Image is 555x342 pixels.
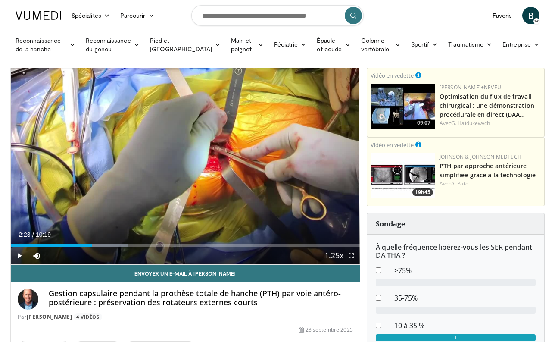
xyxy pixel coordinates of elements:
button: Playback Rate [325,247,343,264]
img: 06bb1c17-1231-4454-8f12-6191b0b3b81a.150x105_q85_crop-smart_upscale.jpg [371,153,435,198]
font: Avec [440,180,451,187]
font: Avec [440,119,451,127]
a: Pédiatrie [269,36,312,53]
a: G. Haidukewych [451,119,490,127]
a: A. Patel [451,180,470,187]
a: 09:07 [371,84,435,129]
input: Rechercher des sujets, des interventions [191,5,364,26]
font: Épaule et coude [317,37,342,53]
img: bcfc90b5-8c69-4b20-afee-af4c0acaf118.150x105_q85_crop-smart_upscale.jpg [371,84,435,129]
font: Reconnaissance du genou [86,37,131,53]
a: [PERSON_NAME] [27,313,72,320]
div: Progress Bar [11,244,360,247]
img: Avatar [18,289,38,310]
span: / [32,231,34,238]
font: 10 à 35 % [394,321,424,330]
a: Spécialités [66,7,115,24]
font: Vidéo en vedette [371,72,414,79]
font: Main et poignet [231,37,252,53]
font: Gestion capsulaire pendant la prothèse totale de hanche (PTH) par voie antéro-postérieure : prése... [49,288,341,308]
a: Entreprise [497,36,545,53]
font: Par [18,313,27,320]
a: Main et poignet [226,36,269,53]
font: Spécialités [72,12,101,19]
a: [PERSON_NAME]+Neveu [440,84,501,91]
font: >75% [394,266,412,275]
font: B [528,9,534,22]
font: Reconnaissance de la hanche [16,37,61,53]
a: Parcourir [115,7,159,24]
font: Pied et [GEOGRAPHIC_DATA] [150,37,212,53]
button: Fullscreen [343,247,360,264]
a: Reconnaissance de la hanche [10,36,81,53]
video-js: Video Player [11,68,360,265]
font: Pédiatrie [274,41,298,48]
a: Sportif [406,36,443,53]
a: PTH par approche antérieure simplifiée grâce à la technologie [440,162,536,179]
button: Mute [28,247,45,264]
a: Épaule et coude [312,36,356,53]
a: 19h45 [371,153,435,198]
a: Johnson & Johnson MedTech [440,153,521,160]
a: Pied et [GEOGRAPHIC_DATA] [145,36,226,53]
font: Traumatisme [448,41,483,48]
span: 2:23 [19,231,30,238]
font: 4 vidéos [76,314,99,320]
button: Play [11,247,28,264]
font: 19h45 [415,188,430,196]
font: Favoris [493,12,512,19]
font: Colonne vertébrale [361,37,389,53]
a: Reconnaissance du genou [81,36,145,53]
img: Logo VuMedi [16,11,61,20]
a: Envoyer un e-mail à [PERSON_NAME] [11,265,360,282]
font: Sportif [411,41,430,48]
font: Sondage [376,219,405,229]
font: 35-75% [394,293,418,303]
font: 23 septembre 2025 [306,326,353,333]
a: Favoris [487,7,518,24]
font: À quelle fréquence libérez-vous les SER pendant DA THA ? [376,242,532,260]
font: Parcourir [120,12,146,19]
a: Traumatisme [443,36,497,53]
font: 1 [454,334,457,341]
a: B [522,7,539,24]
font: Entreprise [502,41,531,48]
span: 10:19 [36,231,51,238]
font: Envoyer un e-mail à [PERSON_NAME] [134,270,236,276]
a: Colonne vertébrale [356,36,406,53]
font: Vidéo en vedette [371,141,414,149]
a: 4 vidéos [74,313,102,320]
a: Optimisation du flux de travail chirurgical : une démonstration procédurale en direct (DAA… [440,92,534,119]
font: 09:07 [417,119,430,126]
